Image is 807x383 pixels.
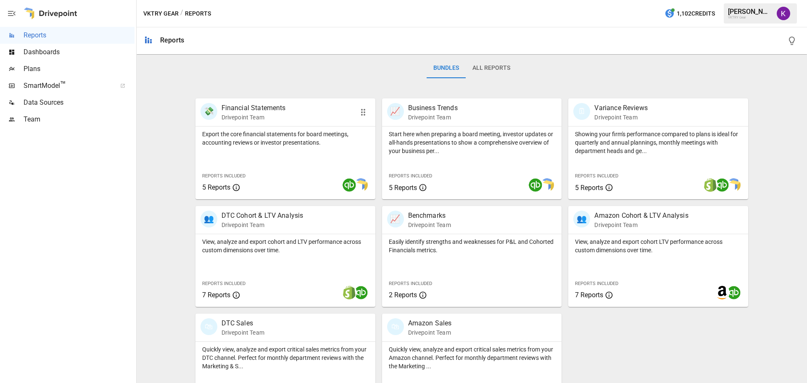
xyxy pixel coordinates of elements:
p: DTC Sales [222,318,264,328]
div: 🛍 [200,318,217,335]
span: Dashboards [24,47,134,57]
p: Drivepoint Team [594,113,647,122]
p: Amazon Sales [408,318,452,328]
div: 🛍 [387,318,404,335]
img: smart model [354,178,368,192]
span: Reports Included [202,281,245,286]
span: 5 Reports [389,184,417,192]
img: shopify [704,178,717,192]
span: Reports Included [202,173,245,179]
div: [PERSON_NAME] [728,8,772,16]
p: DTC Cohort & LTV Analysis [222,211,303,221]
p: Drivepoint Team [408,328,452,337]
p: Amazon Cohort & LTV Analysis [594,211,688,221]
p: Start here when preparing a board meeting, investor updates or all-hands presentations to show a ... [389,130,555,155]
p: Business Trends [408,103,458,113]
span: Reports [24,30,134,40]
p: Quickly view, analyze and export critical sales metrics from your Amazon channel. Perfect for mon... [389,345,555,370]
span: Data Sources [24,98,134,108]
p: Drivepoint Team [222,113,286,122]
button: All Reports [466,58,517,78]
p: Showing your firm's performance compared to plans is ideal for quarterly and annual plannings, mo... [575,130,741,155]
div: 📈 [387,211,404,227]
p: Export the core financial statements for board meetings, accounting reviews or investor presentat... [202,130,369,147]
img: amazon [715,286,729,299]
span: 7 Reports [202,291,230,299]
button: VKTRY Gear [143,8,179,19]
div: 📈 [387,103,404,120]
img: quickbooks [715,178,729,192]
button: Kevin Radziewicz [772,2,795,25]
span: Team [24,114,134,124]
p: Drivepoint Team [408,113,458,122]
p: Drivepoint Team [222,221,303,229]
span: 1,102 Credits [677,8,715,19]
span: 2 Reports [389,291,417,299]
div: 👥 [200,211,217,227]
p: Financial Statements [222,103,286,113]
img: quickbooks [529,178,542,192]
span: ™ [60,79,66,90]
img: smart model [541,178,554,192]
span: 5 Reports [202,183,230,191]
span: Reports Included [575,173,618,179]
img: smart model [727,178,741,192]
div: 🗓 [573,103,590,120]
span: Reports Included [389,281,432,286]
p: Drivepoint Team [594,221,688,229]
img: shopify [343,286,356,299]
img: quickbooks [354,286,368,299]
p: Benchmarks [408,211,451,221]
p: Drivepoint Team [222,328,264,337]
p: View, analyze and export cohort and LTV performance across custom dimensions over time. [202,238,369,254]
span: Plans [24,64,134,74]
p: Easily identify strengths and weaknesses for P&L and Cohorted Financials metrics. [389,238,555,254]
p: Quickly view, analyze and export critical sales metrics from your DTC channel. Perfect for monthl... [202,345,369,370]
button: 1,102Credits [661,6,718,21]
p: Variance Reviews [594,103,647,113]
span: 5 Reports [575,184,603,192]
span: Reports Included [575,281,618,286]
p: Drivepoint Team [408,221,451,229]
button: Bundles [427,58,466,78]
div: VKTRY Gear [728,16,772,19]
div: Reports [160,36,184,44]
img: quickbooks [727,286,741,299]
div: 💸 [200,103,217,120]
span: Reports Included [389,173,432,179]
p: View, analyze and export cohort LTV performance across custom dimensions over time. [575,238,741,254]
img: Kevin Radziewicz [777,7,790,20]
span: 7 Reports [575,291,603,299]
img: quickbooks [343,178,356,192]
div: 👥 [573,211,590,227]
span: SmartModel [24,81,111,91]
div: / [180,8,183,19]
